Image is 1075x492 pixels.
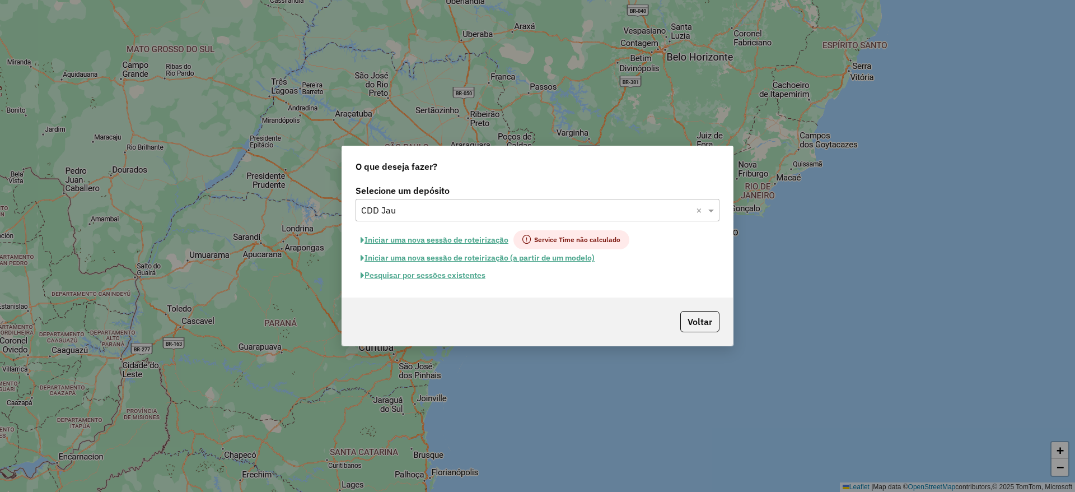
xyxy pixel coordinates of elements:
button: Iniciar uma nova sessão de roteirização [356,230,513,249]
button: Iniciar uma nova sessão de roteirização (a partir de um modelo) [356,249,600,267]
label: Selecione um depósito [356,184,719,197]
span: O que deseja fazer? [356,160,437,173]
span: Clear all [696,203,705,217]
span: Service Time não calculado [513,230,629,249]
button: Voltar [680,311,719,332]
button: Pesquisar por sessões existentes [356,267,490,284]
